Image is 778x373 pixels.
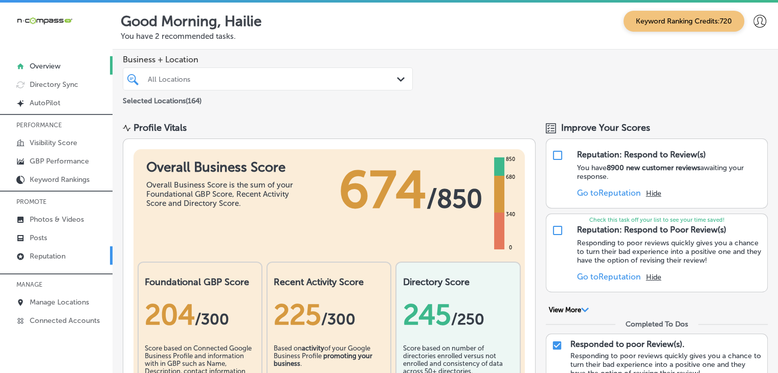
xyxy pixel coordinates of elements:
div: v 4.0.25 [29,16,50,25]
span: 674 [339,159,427,221]
p: Photos & Videos [30,215,84,224]
p: AutoPilot [30,99,60,107]
span: Keyword Ranking Credits: 720 [624,11,744,32]
p: Posts [30,234,47,242]
a: Go toReputation [577,272,641,282]
p: You have 2 recommended tasks. [121,32,770,41]
p: Selected Locations ( 164 ) [123,92,202,105]
p: Connected Accounts [30,316,100,325]
span: /250 [451,310,484,329]
div: Completed To Dos [626,320,688,329]
div: Overall Business Score is the sum of your Foundational GBP Score, Recent Activity Score and Direc... [146,180,300,208]
strong: 8900 new customer reviews [607,164,700,172]
p: You have awaiting your response. [577,164,762,181]
p: Manage Locations [30,298,89,307]
div: 0 [507,244,514,252]
img: logo_orange.svg [16,16,25,25]
p: Good Morning, Hailie [121,13,262,30]
p: Directory Sync [30,80,78,89]
span: / 850 [427,183,482,214]
p: Overview [30,62,60,71]
h1: Overall Business Score [146,159,300,175]
div: 245 [403,298,513,332]
div: Profile Vitals [134,122,187,133]
img: website_grey.svg [16,27,25,35]
p: GBP Performance [30,157,89,166]
div: 680 [504,173,517,181]
span: / 300 [195,310,229,329]
img: 660ab0bf-5cc7-4cb8-ba1c-48b5ae0f18e60NCTV_CLogo_TV_Black_-500x88.png [16,16,73,26]
div: 340 [504,211,517,219]
p: Reputation [30,252,65,261]
div: Domain Overview [39,60,92,67]
div: Keywords by Traffic [113,60,172,67]
div: Domain: [DOMAIN_NAME] [27,27,113,35]
div: 225 [274,298,384,332]
p: Visibility Score [30,138,77,147]
div: Reputation: Respond to Poor Review(s) [577,225,726,235]
div: Reputation: Respond to Review(s) [577,150,706,159]
div: 850 [504,155,517,164]
button: Hide [646,189,661,198]
h2: Foundational GBP Score [145,276,255,288]
a: Go toReputation [577,188,641,198]
b: activity [302,344,324,352]
span: Improve Your Scores [561,122,650,133]
img: tab_keywords_by_traffic_grey.svg [102,59,110,67]
div: 204 [145,298,255,332]
img: tab_domain_overview_orange.svg [28,59,36,67]
span: /300 [321,310,355,329]
p: Check this task off your list to see your time saved! [546,217,767,223]
button: View More [546,306,592,315]
button: Hide [646,273,661,282]
h2: Directory Score [403,276,513,288]
span: Business + Location [123,55,413,64]
h2: Recent Activity Score [274,276,384,288]
p: Keyword Rankings [30,175,90,184]
div: All Locations [148,75,398,83]
b: promoting your business [274,352,372,367]
p: Responding to poor reviews quickly gives you a chance to turn their bad experience into a positiv... [577,239,762,265]
p: Responded to poor Review(s). [570,339,684,349]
